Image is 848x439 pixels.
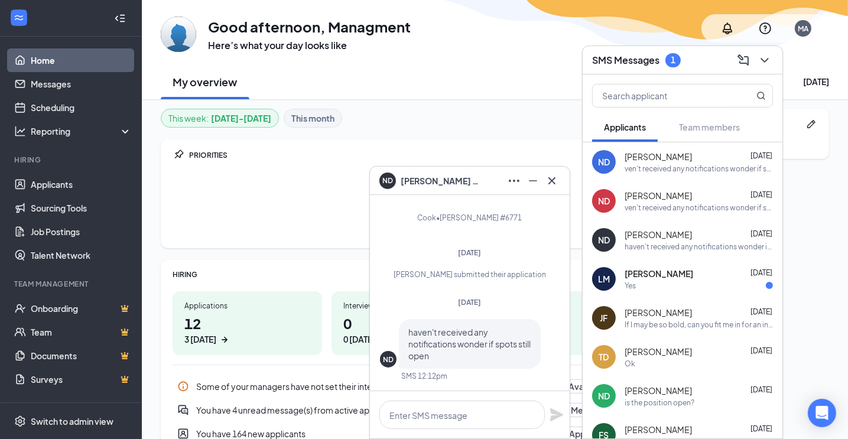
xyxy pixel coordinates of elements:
[13,12,25,24] svg: WorkstreamLogo
[805,118,817,130] svg: Pen
[598,390,610,402] div: ND
[625,307,692,318] span: [PERSON_NAME]
[343,313,469,346] h1: 0
[31,297,132,320] a: OnboardingCrown
[599,351,609,363] div: TD
[14,155,129,165] div: Hiring
[31,320,132,344] a: TeamCrown
[526,174,540,188] svg: Minimize
[184,301,310,311] div: Applications
[625,424,692,435] span: [PERSON_NAME]
[177,381,189,392] svg: Info
[625,151,692,162] span: [PERSON_NAME]
[593,84,733,107] input: Search applicant
[503,171,522,190] button: Ellipses
[291,112,334,125] b: This month
[758,21,772,35] svg: QuestionInfo
[459,248,482,257] span: [DATE]
[598,195,610,207] div: ND
[625,203,773,213] div: ven't received any notifications wonder if spots still open
[401,371,447,381] div: SMS 12:12pm
[598,156,610,168] div: ND
[507,174,521,188] svg: Ellipses
[14,415,26,427] svg: Settings
[31,344,132,368] a: DocumentsCrown
[418,212,522,224] div: Cook • [PERSON_NAME] #6771
[808,399,836,427] div: Open Intercom Messenger
[184,313,310,346] h1: 12
[625,398,694,408] div: is the position open?
[343,333,375,346] div: 0 [DATE]
[211,112,271,125] b: [DATE] - [DATE]
[625,229,692,240] span: [PERSON_NAME]
[408,327,531,361] span: haven't received any notifications wonder if spots still open
[736,53,750,67] svg: ComposeMessage
[671,55,675,65] div: 1
[196,404,534,416] div: You have 4 unread message(s) from active applicants
[31,220,132,243] a: Job Postings
[598,273,610,285] div: LM
[184,333,216,346] div: 3 [DATE]
[31,415,113,427] div: Switch to admin view
[756,91,766,100] svg: MagnifyingGlass
[541,403,619,417] button: Read Messages
[720,21,735,35] svg: Notifications
[798,24,808,34] div: MA
[750,268,772,277] span: [DATE]
[598,234,610,246] div: ND
[758,53,772,67] svg: ChevronDown
[625,268,693,279] span: [PERSON_NAME]
[173,291,322,355] a: Applications123 [DATE]ArrowRight
[196,381,538,392] div: Some of your managers have not set their interview availability yet
[545,174,559,188] svg: Cross
[173,375,640,398] a: InfoSome of your managers have not set their interview availability yetSet AvailabilityPin
[31,125,132,137] div: Reporting
[31,96,132,119] a: Scheduling
[31,243,132,267] a: Talent Network
[750,190,772,199] span: [DATE]
[750,151,772,160] span: [DATE]
[14,279,129,289] div: Team Management
[343,301,469,311] div: Interviews
[208,17,411,37] h1: Good afternoon, Managment
[733,51,752,70] button: ComposeMessage
[625,359,635,369] div: Ok
[168,112,271,125] div: This week :
[750,424,772,433] span: [DATE]
[750,346,772,355] span: [DATE]
[161,17,196,52] img: Managment
[14,125,26,137] svg: Analysis
[604,122,646,132] span: Applicants
[625,385,692,396] span: [PERSON_NAME]
[625,346,692,357] span: [PERSON_NAME]
[380,269,560,279] div: [PERSON_NAME] submitted their application
[679,122,740,132] span: Team members
[625,281,636,291] div: Yes
[600,312,608,324] div: JF
[803,76,829,87] div: [DATE]
[173,269,640,279] div: HIRING
[114,12,126,24] svg: Collapse
[173,149,184,161] svg: Pin
[31,196,132,220] a: Sourcing Tools
[332,291,481,355] a: Interviews00 [DATE]ArrowRight
[189,150,640,160] div: PRIORITIES
[754,51,773,70] button: ChevronDown
[31,48,132,72] a: Home
[541,171,560,190] button: Cross
[208,39,411,52] h3: Here’s what your day looks like
[177,404,189,416] svg: DoubleChatActive
[750,229,772,238] span: [DATE]
[173,74,238,89] h2: My overview
[625,320,773,330] div: If I may be so bold, can you fit me in for an interview anytime.
[31,173,132,196] a: Applicants
[31,368,132,391] a: SurveysCrown
[173,398,640,422] a: DoubleChatActiveYou have 4 unread message(s) from active applicantsRead MessagesPin
[173,375,640,398] div: Some of your managers have not set their interview availability yet
[750,385,772,394] span: [DATE]
[592,54,659,67] h3: SMS Messages
[625,190,692,201] span: [PERSON_NAME]
[550,408,564,422] svg: Plane
[401,174,483,187] span: [PERSON_NAME] Dizon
